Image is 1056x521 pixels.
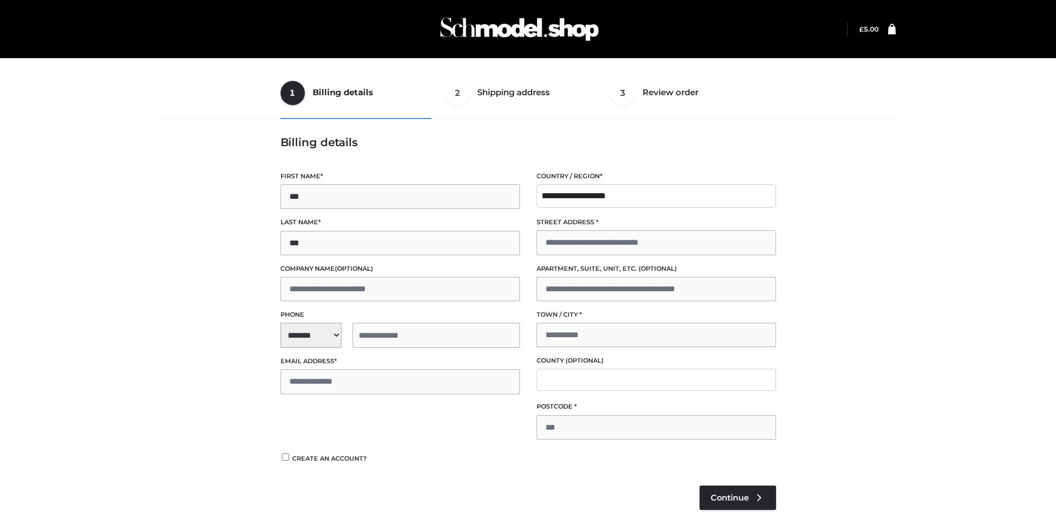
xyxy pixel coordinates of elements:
[565,357,604,364] span: (optional)
[280,309,520,320] label: Phone
[711,493,749,503] span: Continue
[280,171,520,182] label: First name
[280,356,520,367] label: Email address
[280,264,520,274] label: Company name
[280,217,520,228] label: Last name
[537,171,776,182] label: Country / Region
[859,25,864,33] span: £
[537,309,776,320] label: Town / City
[537,217,776,228] label: Street address
[292,455,367,462] span: Create an account?
[280,453,290,461] input: Create an account?
[700,486,776,510] a: Continue
[859,25,879,33] bdi: 5.00
[859,25,879,33] a: £5.00
[280,136,776,149] h3: Billing details
[537,355,776,366] label: County
[335,265,373,272] span: (optional)
[537,264,776,274] label: Apartment, suite, unit, etc.
[639,265,677,272] span: (optional)
[436,7,603,51] img: Schmodel Admin 964
[537,401,776,412] label: Postcode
